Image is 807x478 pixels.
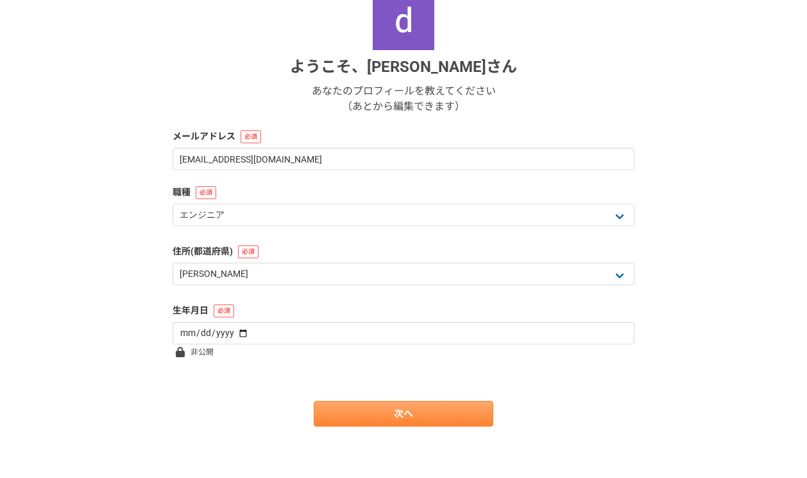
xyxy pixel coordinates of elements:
[312,84,496,114] p: あなたのプロフィールを教えてください （あとから編集できます）
[314,401,493,427] a: 次へ
[173,130,634,143] label: メールアドレス
[173,245,634,258] label: 住所(都道府県)
[290,55,517,78] h1: ようこそ、 [PERSON_NAME] さん
[191,344,214,360] span: 非公開
[173,304,634,317] label: 生年月日
[173,186,634,199] label: 職種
